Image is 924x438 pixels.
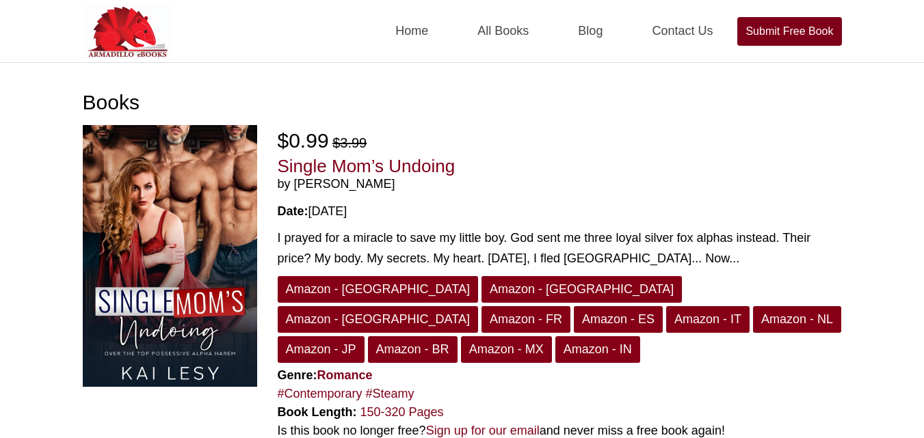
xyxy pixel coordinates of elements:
[278,177,842,192] span: by [PERSON_NAME]
[278,276,478,303] a: Amazon - [GEOGRAPHIC_DATA]
[368,336,458,363] a: Amazon - BR
[278,405,357,419] strong: Book Length:
[278,368,373,382] strong: Genre:
[278,204,308,218] strong: Date:
[366,387,414,400] a: #Steamy
[481,276,682,303] a: Amazon - [GEOGRAPHIC_DATA]
[332,135,367,150] del: $3.99
[83,90,842,115] h1: Books
[574,306,663,333] a: Amazon - ES
[737,17,841,46] a: Submit Free Book
[481,306,570,333] a: Amazon - FR
[278,156,456,176] a: Single Mom’s Undoing
[426,424,540,437] a: Sign up for our email
[278,129,329,152] span: $0.99
[278,387,362,400] a: #Contemporary
[278,228,842,269] div: I prayed for a miracle to save my little boy. God sent me three loyal silver fox alphas instead. ...
[278,202,842,221] div: [DATE]
[278,336,365,363] a: Amazon - JP
[83,125,257,387] img: Single Mom’s Undoing
[317,368,373,382] a: Romance
[360,405,444,419] a: 150-320 Pages
[666,306,750,333] a: Amazon - IT
[83,4,172,59] img: Armadilloebooks
[461,336,552,363] a: Amazon - MX
[753,306,841,333] a: Amazon - NL
[555,336,640,363] a: Amazon - IN
[278,306,478,333] a: Amazon - [GEOGRAPHIC_DATA]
